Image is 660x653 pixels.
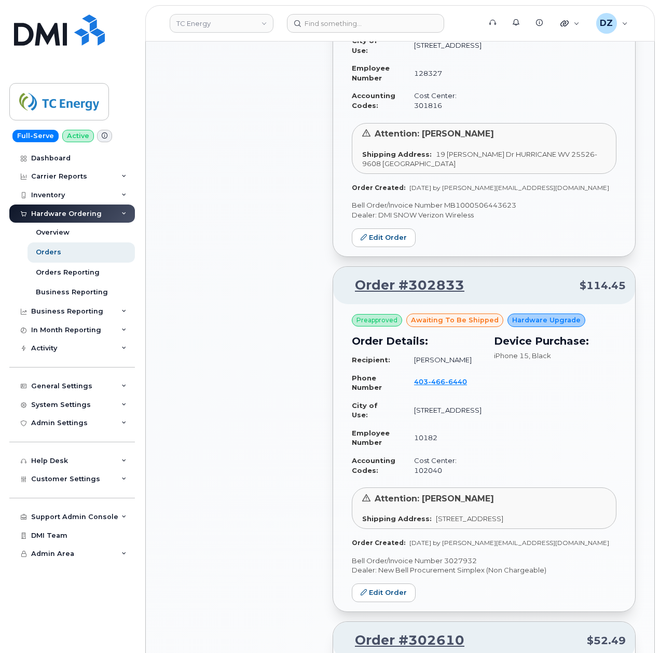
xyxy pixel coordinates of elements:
[342,631,464,650] a: Order #302610
[375,494,494,504] span: Attention: [PERSON_NAME]
[352,36,378,55] strong: City of Use:
[352,91,395,110] strong: Accounting Codes:
[512,315,581,325] span: Hardware Upgrade
[494,333,616,349] h3: Device Purchase:
[362,514,432,523] strong: Shipping Address:
[352,401,378,419] strong: City of Use:
[352,184,405,192] strong: Order Created:
[405,424,482,452] td: 10182
[352,333,482,349] h3: Order Details:
[405,397,482,424] td: [STREET_ADDRESS]
[600,17,613,30] span: DZ
[529,351,551,360] span: , Black
[580,278,626,293] span: $114.45
[352,200,616,210] p: Bell Order/Invoice Number MB1000506443623
[352,539,405,547] strong: Order Created:
[553,13,587,34] div: Quicklinks
[352,64,390,82] strong: Employee Number
[287,14,444,33] input: Find something...
[352,456,395,474] strong: Accounting Codes:
[409,184,609,192] span: [DATE] by [PERSON_NAME][EMAIL_ADDRESS][DOMAIN_NAME]
[589,13,635,34] div: Devon Zellars
[405,32,482,59] td: [STREET_ADDRESS]
[362,150,597,168] span: 19 [PERSON_NAME] Dr HURRICANE WV 25526-9608 [GEOGRAPHIC_DATA]
[405,59,482,87] td: 128327
[615,608,652,645] iframe: Messenger Launcher
[414,377,479,386] a: 4034666440
[445,377,467,386] span: 6440
[352,556,616,566] p: Bell Order/Invoice Number 3027932
[436,514,503,523] span: [STREET_ADDRESS]
[411,315,499,325] span: awaiting to be shipped
[352,210,616,220] p: Dealer: DMI SNOW Verizon Wireless
[362,150,432,158] strong: Shipping Address:
[405,351,482,369] td: [PERSON_NAME]
[405,452,482,479] td: Cost Center: 102040
[352,583,416,603] a: Edit Order
[352,565,616,575] p: Dealer: New Bell Procurement Simplex (Non Chargeable)
[352,228,416,248] a: Edit Order
[494,351,529,360] span: iPhone 15
[587,633,626,648] span: $52.49
[414,377,467,386] span: 403
[428,377,445,386] span: 466
[352,374,382,392] strong: Phone Number
[170,14,273,33] a: TC Energy
[342,276,464,295] a: Order #302833
[352,356,390,364] strong: Recipient:
[405,87,482,114] td: Cost Center: 301816
[356,316,397,325] span: Preapproved
[352,429,390,447] strong: Employee Number
[409,539,609,547] span: [DATE] by [PERSON_NAME][EMAIL_ADDRESS][DOMAIN_NAME]
[375,129,494,139] span: Attention: [PERSON_NAME]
